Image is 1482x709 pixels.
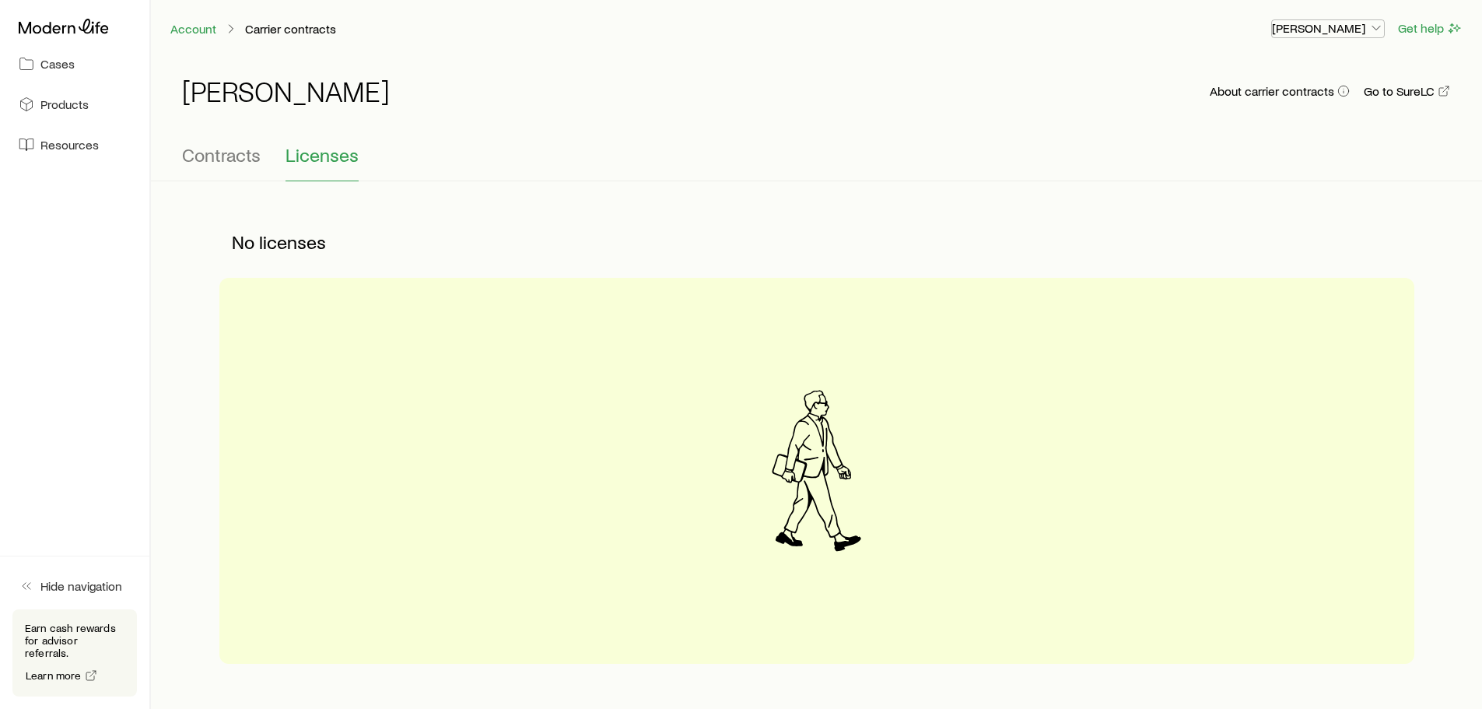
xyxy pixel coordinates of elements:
a: Go to SureLC [1363,84,1451,99]
span: Resources [40,137,99,153]
span: Hide navigation [40,578,122,594]
span: Learn more [26,670,82,681]
div: Contracting sub-page tabs [182,144,1451,181]
div: Earn cash rewards for advisor referrals.Learn more [12,609,137,697]
span: licenses [259,231,326,253]
span: Cases [40,56,75,72]
a: Products [12,87,137,121]
span: Licenses [286,144,359,166]
button: [PERSON_NAME] [1271,19,1385,38]
span: No [232,231,254,253]
p: Earn cash rewards for advisor referrals. [25,622,124,659]
h1: [PERSON_NAME] [182,75,390,107]
button: About carrier contracts [1209,84,1351,99]
button: Hide navigation [12,569,137,603]
p: [PERSON_NAME] [1272,20,1384,36]
p: Carrier contracts [245,21,336,37]
button: Get help [1397,19,1463,37]
span: Products [40,97,89,112]
a: Account [170,22,217,37]
a: Cases [12,47,137,81]
span: Contracts [182,144,261,166]
a: Resources [12,128,137,162]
